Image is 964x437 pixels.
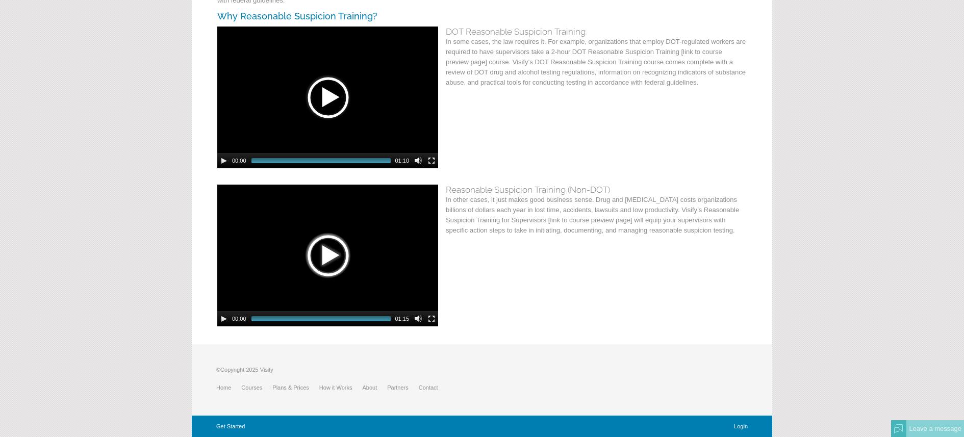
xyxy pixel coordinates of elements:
a: Login [734,423,748,429]
p: In some cases, the law requires it. For example, organizations that employ DOT-regulated workers ... [217,37,747,93]
span: 00:00 [232,316,246,322]
button: Fullscreen [427,315,436,323]
span: 00:00 [232,158,246,164]
span: 01:15 [395,316,409,322]
p: © [216,365,448,380]
p: In other cases, it just makes good business sense. Drug and [MEDICAL_DATA] costs organizations bi... [217,195,747,241]
h4: Reasonable Suspicion Training (Non-DOT) [217,185,747,195]
button: Mute Toggle [414,157,422,165]
button: Fullscreen [427,157,436,165]
a: Get Started [216,423,245,429]
a: Plans & Prices [272,384,319,391]
button: Mute Toggle [414,315,422,323]
span: Copyright 2025 Visify [220,367,273,373]
a: Contact [419,384,448,391]
button: Play/Pause [220,315,228,323]
a: Courses [241,384,272,391]
div: Leave a message [906,420,964,437]
h4: DOT Reasonable Suspicion Training [217,27,747,37]
span: 01:10 [395,158,409,164]
a: How it Works [319,384,363,391]
a: About [362,384,387,391]
button: Play/Pause [220,157,228,165]
h3: Why Reasonable Suspicion Training? [217,11,747,21]
a: Partners [387,384,419,391]
img: Offline [894,424,903,433]
a: Home [216,384,241,391]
